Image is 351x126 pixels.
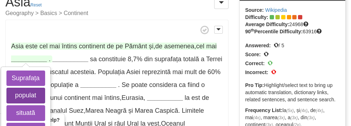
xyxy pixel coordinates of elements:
[188,81,199,88] span: fiind
[45,107,67,114] span: Canalul
[90,55,97,63] span: sa
[316,108,323,113] em: (4x)
[75,81,78,88] span: a
[6,88,45,103] button: populat
[52,55,88,63] strong: __________
[25,43,38,50] span: este
[49,43,60,50] span: mai
[245,82,340,103] p: Highlight/select text to bring up automatic translation, dictionary links, related sentences, and...
[264,50,269,58] span: 0
[116,43,123,50] span: pe
[245,29,303,34] strong: 90 Percentile Difficulty:
[147,94,183,101] strong: __________
[179,81,186,88] span: ca
[290,115,298,120] em: (3x)
[155,43,162,50] span: de
[128,107,133,114] span: și
[11,81,205,101] span: , ,
[104,94,120,101] span: întins
[245,107,282,113] strong: Frequency List:
[206,43,217,50] span: mai
[268,59,273,67] span: 0
[70,68,94,76] span: acesteia
[245,40,340,49] div: / 5
[98,55,126,63] span: constituie
[201,81,205,88] span: o
[149,43,153,50] span: și
[206,55,222,63] span: Terrei
[80,81,116,88] strong: __________
[274,41,279,49] span: 0
[271,68,276,76] span: 0
[154,55,181,63] span: suprafața
[62,43,77,50] span: întins
[79,43,105,50] span: continent
[121,81,129,88] span: Se
[155,107,178,114] span: Caspică
[142,68,170,76] span: reprezintă
[245,28,340,35] div: 63916
[125,43,147,50] span: Pământ
[105,107,126,114] span: Neagră
[245,21,289,27] strong: Average Difficulty:
[199,68,206,76] span: de
[131,81,147,88] span: poate
[11,94,209,114] span: , , .
[192,94,200,101] span: est
[253,115,260,120] em: (4x)
[245,21,340,28] div: 24968
[64,94,90,101] span: continent
[172,68,183,76] span: mai
[278,115,285,120] em: (3x)
[128,55,131,63] span: 8
[265,7,287,13] a: Wikipedia
[69,107,83,114] span: Suez
[245,52,261,57] strong: Score:
[202,94,209,101] span: de
[307,115,314,120] em: (3x)
[48,68,68,76] span: uscatul
[245,7,264,13] strong: Source:
[144,55,153,63] span: din
[133,55,142,63] span: 7%
[39,43,48,50] span: cel
[118,81,120,88] span: .
[245,69,268,75] strong: Incorrect:
[98,68,125,76] span: Populația
[164,43,194,50] span: asemenea
[30,3,42,8] a: Reset
[11,43,24,50] span: Asia
[6,105,45,121] button: situată
[49,55,51,63] span: .
[85,107,104,114] span: Marea
[245,60,264,66] strong: Correct:
[183,55,199,63] span: totală
[121,94,143,101] span: Eurasia
[11,43,217,50] span: , ,
[185,94,190,101] span: la
[11,55,47,63] strong: __________
[286,108,293,113] em: (5x)
[135,107,153,114] span: Marea
[184,68,197,76] span: mult
[196,43,205,50] span: cel
[245,43,271,48] strong: Answered:
[149,81,177,88] span: considera
[47,81,73,88] span: populație
[245,14,268,20] strong: Difficulty:
[5,10,229,16] small: Geography > Basics > Continent
[107,43,114,50] span: de
[6,71,45,86] button: Suprafața
[92,94,102,101] span: mai
[300,108,307,113] em: (4x)
[182,107,204,114] span: Limitele
[50,94,62,101] span: unui
[11,55,222,76] span: , , .
[208,68,221,76] span: 60%
[126,68,140,76] span: Asiei
[201,55,205,63] span: a
[245,82,264,88] strong: Pro Tip:
[251,28,254,32] sup: th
